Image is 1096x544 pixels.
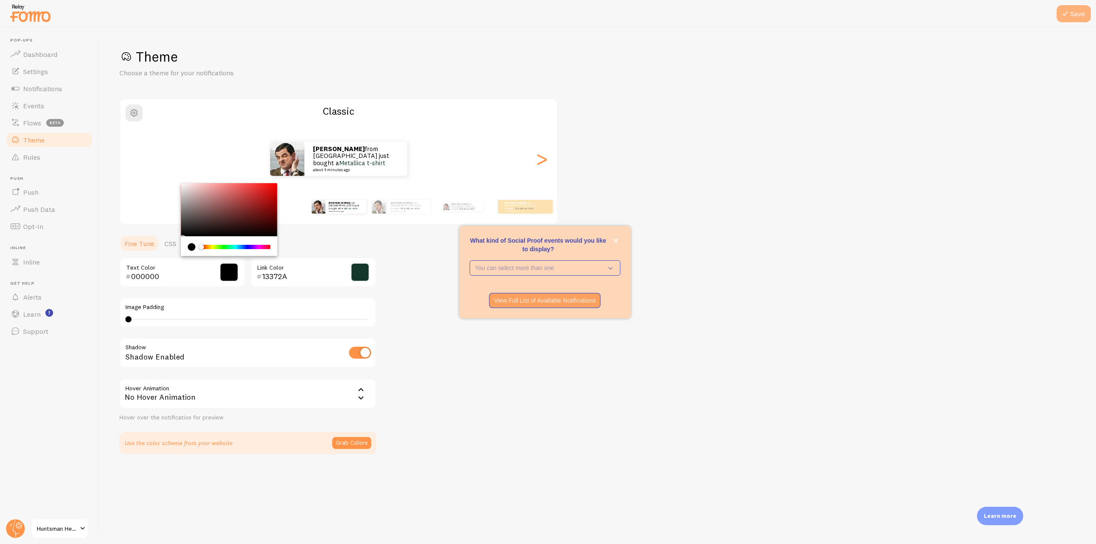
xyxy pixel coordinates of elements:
[5,201,93,218] a: Push Data
[391,201,427,212] p: from [GEOGRAPHIC_DATA] just bought a
[5,131,93,149] a: Theme
[611,236,620,245] button: close,
[460,208,474,210] a: Metallica t-shirt
[977,507,1023,525] div: Learn more
[505,201,525,205] strong: [PERSON_NAME]
[329,210,362,212] small: about 4 minutes ago
[5,149,93,166] a: Rules
[470,236,620,253] p: What kind of Social Proof events would you like to display?
[475,264,603,272] p: You can select more than one
[5,218,93,235] a: Opt-In
[23,188,39,196] span: Push
[10,38,93,43] span: Pop-ups
[23,84,62,93] span: Notifications
[23,119,41,127] span: Flows
[5,323,93,340] a: Support
[332,437,371,449] button: Grab Colors
[10,176,93,181] span: Push
[494,296,596,305] p: View Full List of Available Notifications
[329,201,363,212] p: from [GEOGRAPHIC_DATA] just bought a
[23,153,40,161] span: Rules
[5,288,93,306] a: Alerts
[23,205,55,214] span: Push Data
[339,207,357,210] a: Metallica t-shirt
[391,210,426,212] small: about 4 minutes ago
[329,201,349,205] strong: [PERSON_NAME]
[120,104,557,118] h2: Classic
[23,50,57,59] span: Dashboard
[312,200,325,214] img: Fomo
[23,101,44,110] span: Events
[270,142,304,176] img: Fomo
[46,119,64,127] span: beta
[5,253,93,271] a: Inline
[5,80,93,97] a: Notifications
[5,97,93,114] a: Events
[10,245,93,251] span: Inline
[23,310,41,318] span: Learn
[313,168,396,172] small: about 4 minutes ago
[125,303,370,311] label: Image Padding
[451,202,480,211] p: from [GEOGRAPHIC_DATA] just bought a
[5,114,93,131] a: Flows beta
[31,518,89,539] a: Huntsman Heritage
[505,201,539,212] p: from [GEOGRAPHIC_DATA] just bought a
[125,439,232,447] p: Use the color scheme from your website
[313,146,399,172] p: from [GEOGRAPHIC_DATA] just bought a
[10,281,93,286] span: Get Help
[5,63,93,80] a: Settings
[470,260,620,276] button: You can select more than one
[5,46,93,63] a: Dashboard
[489,293,601,308] button: View Full List of Available Notifications
[339,159,385,167] a: Metallica t-shirt
[372,200,386,214] img: Fomo
[119,414,376,422] div: Hover over the notification for preview
[451,203,468,205] strong: [PERSON_NAME]
[459,226,631,318] div: What kind of Social Proof events would you like to display?
[536,128,547,190] div: Next slide
[23,136,45,144] span: Theme
[443,203,450,210] img: Fomo
[23,67,48,76] span: Settings
[37,523,77,534] span: Huntsman Heritage
[515,207,533,210] a: Metallica t-shirt
[23,327,48,336] span: Support
[23,293,42,301] span: Alerts
[119,379,376,409] div: No Hover Animation
[9,2,52,24] img: fomo-relay-logo-orange.svg
[23,222,43,231] span: Opt-In
[313,145,365,153] strong: [PERSON_NAME]
[984,512,1016,520] p: Learn more
[119,48,1075,65] h1: Theme
[5,306,93,323] a: Learn
[119,235,159,252] a: Fine Tune
[181,183,277,256] div: Chrome color picker
[505,210,538,212] small: about 4 minutes ago
[5,184,93,201] a: Push
[159,235,182,252] a: CSS
[401,207,420,210] a: Metallica t-shirt
[119,338,376,369] div: Shadow Enabled
[45,309,53,317] svg: <p>Watch New Feature Tutorials!</p>
[23,258,40,266] span: Inline
[188,243,196,251] div: current color is #000000
[119,68,325,78] p: Choose a theme for your notifications
[391,201,411,205] strong: [PERSON_NAME]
